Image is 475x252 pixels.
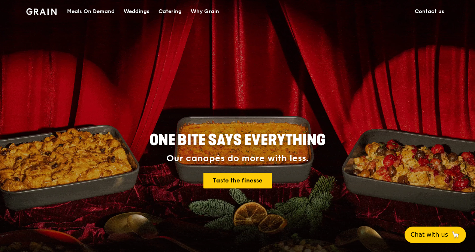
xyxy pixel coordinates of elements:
div: Why Grain [191,0,219,23]
span: ONE BITE SAYS EVERYTHING [149,131,326,149]
a: Contact us [410,0,449,23]
img: Grain [26,8,57,15]
div: Meals On Demand [67,0,115,23]
a: Weddings [119,0,154,23]
div: Weddings [124,0,149,23]
div: Catering [158,0,182,23]
div: Our canapés do more with less. [103,153,372,164]
a: Taste the finesse [203,173,272,188]
span: Chat with us [411,230,448,239]
button: Chat with us🦙 [405,227,466,243]
a: Catering [154,0,186,23]
span: 🦙 [451,230,460,239]
a: Why Grain [186,0,224,23]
